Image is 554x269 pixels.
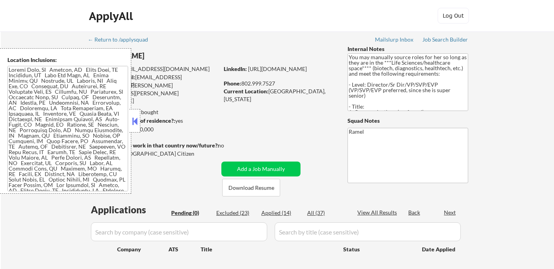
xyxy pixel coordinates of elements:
input: Search by company (case sensitive) [91,222,267,241]
div: [EMAIL_ADDRESS][DOMAIN_NAME] [89,73,219,89]
div: Company [117,245,168,253]
div: Date Applied [422,245,456,253]
div: Yes, I am a [DEMOGRAPHIC_DATA] Citizen [89,150,221,158]
div: Mailslurp Inbox [375,37,414,42]
div: [PERSON_NAME] [89,51,250,61]
div: Internal Notes [348,45,468,53]
div: Title [201,245,336,253]
div: Job Search Builder [422,37,468,42]
div: [PERSON_NAME][EMAIL_ADDRESS][PERSON_NAME][DOMAIN_NAME] [89,82,219,105]
div: Squad Notes [348,117,468,125]
input: Search by title (case sensitive) [275,222,461,241]
div: View All Results [357,209,399,216]
div: 802.999.7527 [224,80,335,87]
button: Log Out [438,8,469,24]
a: ← Return to /applysquad [88,36,156,44]
div: Back [408,209,421,216]
div: Applications [91,205,168,214]
div: yes [88,117,216,125]
div: Location Inclusions: [7,56,128,64]
div: Pending (0) [171,209,210,217]
div: Next [444,209,456,216]
div: Excluded (23) [216,209,255,217]
button: Add a Job Manually [221,162,301,176]
div: ATS [168,245,201,253]
div: All (37) [307,209,346,217]
div: 14 sent / 100 bought [88,108,219,116]
a: Mailslurp Inbox [375,36,414,44]
div: $180,000 [88,125,219,133]
div: Applied (14) [261,209,301,217]
div: ← Return to /applysquad [88,37,156,42]
strong: Current Location: [224,88,268,95]
a: [URL][DOMAIN_NAME] [248,65,307,72]
div: no [218,142,240,149]
div: [EMAIL_ADDRESS][DOMAIN_NAME] [89,65,219,73]
strong: LinkedIn: [224,65,247,72]
strong: Phone: [224,80,241,87]
div: Status [343,242,411,256]
button: Download Resume [222,179,280,196]
div: ApplyAll [89,9,135,23]
a: Job Search Builder [422,36,468,44]
div: [GEOGRAPHIC_DATA], [US_STATE] [224,87,335,103]
strong: Will need Visa to work in that country now/future?: [89,142,219,149]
